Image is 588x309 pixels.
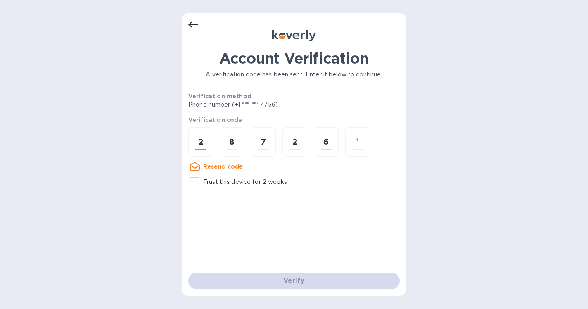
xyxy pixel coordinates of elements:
[188,93,251,100] b: Verification method
[203,163,243,170] u: Resend code
[203,178,287,186] p: Trust this device for 2 weeks
[188,70,400,79] p: A verification code has been sent. Enter it below to continue.
[188,116,400,124] p: Verification code
[188,50,400,67] h1: Account Verification
[188,100,341,109] p: Phone number (+1 *** *** 4756)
